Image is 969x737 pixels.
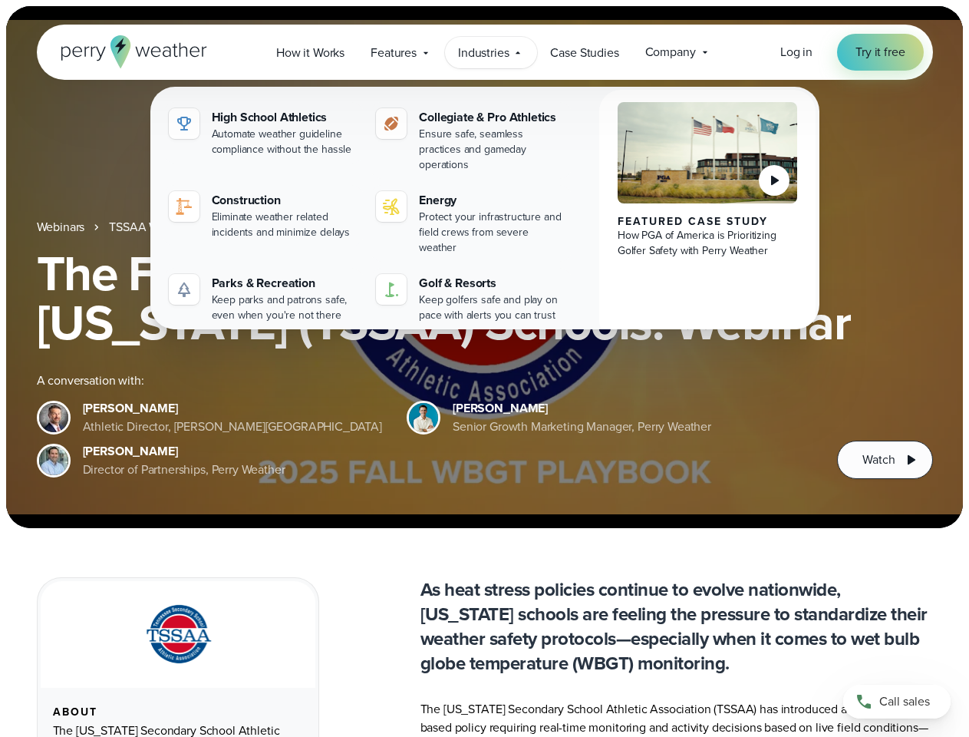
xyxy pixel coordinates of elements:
span: Company [645,43,696,61]
div: Keep golfers safe and play on pace with alerts you can trust [419,292,565,323]
span: Call sales [879,692,930,711]
a: Case Studies [537,37,631,68]
a: Log in [780,43,812,61]
div: Collegiate & Pro Athletics [419,108,565,127]
div: Eliminate weather related incidents and minimize delays [212,210,358,240]
div: Construction [212,191,358,210]
a: Webinars [37,218,85,236]
img: Spencer Patton, Perry Weather [409,403,438,432]
img: construction perry weather [175,197,193,216]
img: proathletics-icon@2x-1.svg [382,114,400,133]
nav: Breadcrumb [37,218,933,236]
div: Energy [419,191,565,210]
div: [PERSON_NAME] [83,442,285,461]
img: highschool-icon.svg [175,114,193,133]
span: Case Studies [550,44,618,62]
div: Director of Partnerships, Perry Weather [83,461,285,479]
img: PGA of America, Frisco Campus [618,102,798,203]
img: TSSAA-Tennessee-Secondary-School-Athletic-Association.svg [127,600,229,669]
div: Featured Case Study [618,216,798,228]
a: construction perry weather Construction Eliminate weather related incidents and minimize delays [163,185,364,246]
span: Industries [458,44,509,62]
a: Parks & Recreation Keep parks and patrons safe, even when you're not there [163,268,364,329]
div: Senior Growth Marketing Manager, Perry Weather [453,418,711,436]
a: Collegiate & Pro Athletics Ensure safe, seamless practices and gameday operations [370,102,572,179]
div: [PERSON_NAME] [453,399,711,418]
div: Ensure safe, seamless practices and gameday operations [419,127,565,173]
h1: The Fall WBGT Playbook for [US_STATE] (TSSAA) Schools: Webinar [37,249,933,347]
span: How it Works [276,44,344,62]
div: [PERSON_NAME] [83,399,383,418]
p: As heat stress policies continue to evolve nationwide, [US_STATE] schools are feeling the pressur... [420,577,933,676]
a: Call sales [843,685,951,719]
a: How it Works [263,37,358,68]
button: Watch [837,441,932,479]
img: Jeff Wood [39,446,68,475]
a: High School Athletics Automate weather guideline compliance without the hassle [163,102,364,164]
div: Golf & Resorts [419,274,565,292]
div: Athletic Director, [PERSON_NAME][GEOGRAPHIC_DATA] [83,418,383,436]
img: Brian Wyatt [39,403,68,432]
a: Try it free [837,34,923,71]
img: golf-iconV2.svg [382,280,400,299]
div: High School Athletics [212,108,358,127]
img: parks-icon-grey.svg [175,280,193,299]
a: Energy Protect your infrastructure and field crews from severe weather [370,185,572,262]
div: Keep parks and patrons safe, even when you're not there [212,292,358,323]
a: PGA of America, Frisco Campus Featured Case Study How PGA of America is Prioritizing Golfer Safet... [599,90,816,342]
span: Features [371,44,417,62]
span: Watch [862,451,895,469]
a: TSSAA WBGT Fall Playbook [109,218,255,236]
div: About [53,706,303,719]
div: Protect your infrastructure and field crews from severe weather [419,210,565,256]
a: Golf & Resorts Keep golfers safe and play on pace with alerts you can trust [370,268,572,329]
div: How PGA of America is Prioritizing Golfer Safety with Perry Weather [618,228,798,259]
div: A conversation with: [37,372,813,390]
span: Try it free [855,43,905,61]
div: Automate weather guideline compliance without the hassle [212,127,358,157]
div: Parks & Recreation [212,274,358,292]
img: energy-icon@2x-1.svg [382,197,400,216]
